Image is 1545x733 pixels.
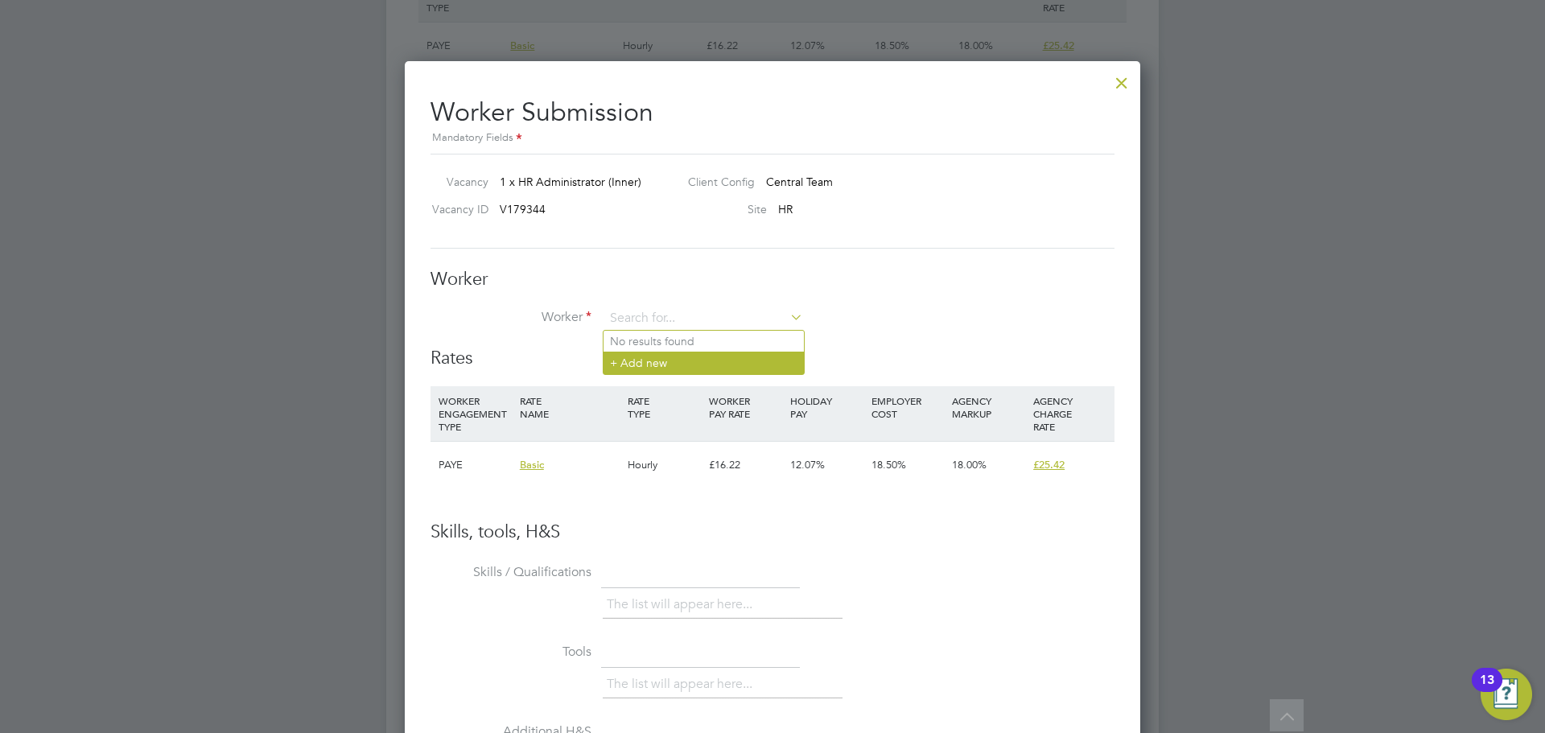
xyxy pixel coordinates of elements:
[624,386,705,428] div: RATE TYPE
[424,175,488,189] label: Vacancy
[1481,669,1532,720] button: Open Resource Center, 13 new notifications
[871,458,906,472] span: 18.50%
[431,644,591,661] label: Tools
[431,521,1114,544] h3: Skills, tools, H&S
[500,175,641,189] span: 1 x HR Administrator (Inner)
[1029,386,1110,441] div: AGENCY CHARGE RATE
[431,347,1114,370] h3: Rates
[604,307,803,331] input: Search for...
[500,202,546,216] span: V179344
[766,175,833,189] span: Central Team
[790,458,825,472] span: 12.07%
[435,442,516,488] div: PAYE
[867,386,949,428] div: EMPLOYER COST
[675,202,767,216] label: Site
[431,84,1114,147] h2: Worker Submission
[607,594,759,616] li: The list will appear here...
[431,564,591,581] label: Skills / Qualifications
[705,442,786,488] div: £16.22
[431,309,591,326] label: Worker
[435,386,516,441] div: WORKER ENGAGEMENT TYPE
[786,386,867,428] div: HOLIDAY PAY
[431,130,1114,147] div: Mandatory Fields
[520,458,544,472] span: Basic
[675,175,755,189] label: Client Config
[607,673,759,695] li: The list will appear here...
[604,331,804,352] li: No results found
[424,202,488,216] label: Vacancy ID
[952,458,987,472] span: 18.00%
[1033,458,1065,472] span: £25.42
[778,202,793,216] span: HR
[1480,680,1494,701] div: 13
[516,386,624,428] div: RATE NAME
[948,386,1029,428] div: AGENCY MARKUP
[604,352,804,373] li: + Add new
[705,386,786,428] div: WORKER PAY RATE
[431,268,1114,291] h3: Worker
[624,442,705,488] div: Hourly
